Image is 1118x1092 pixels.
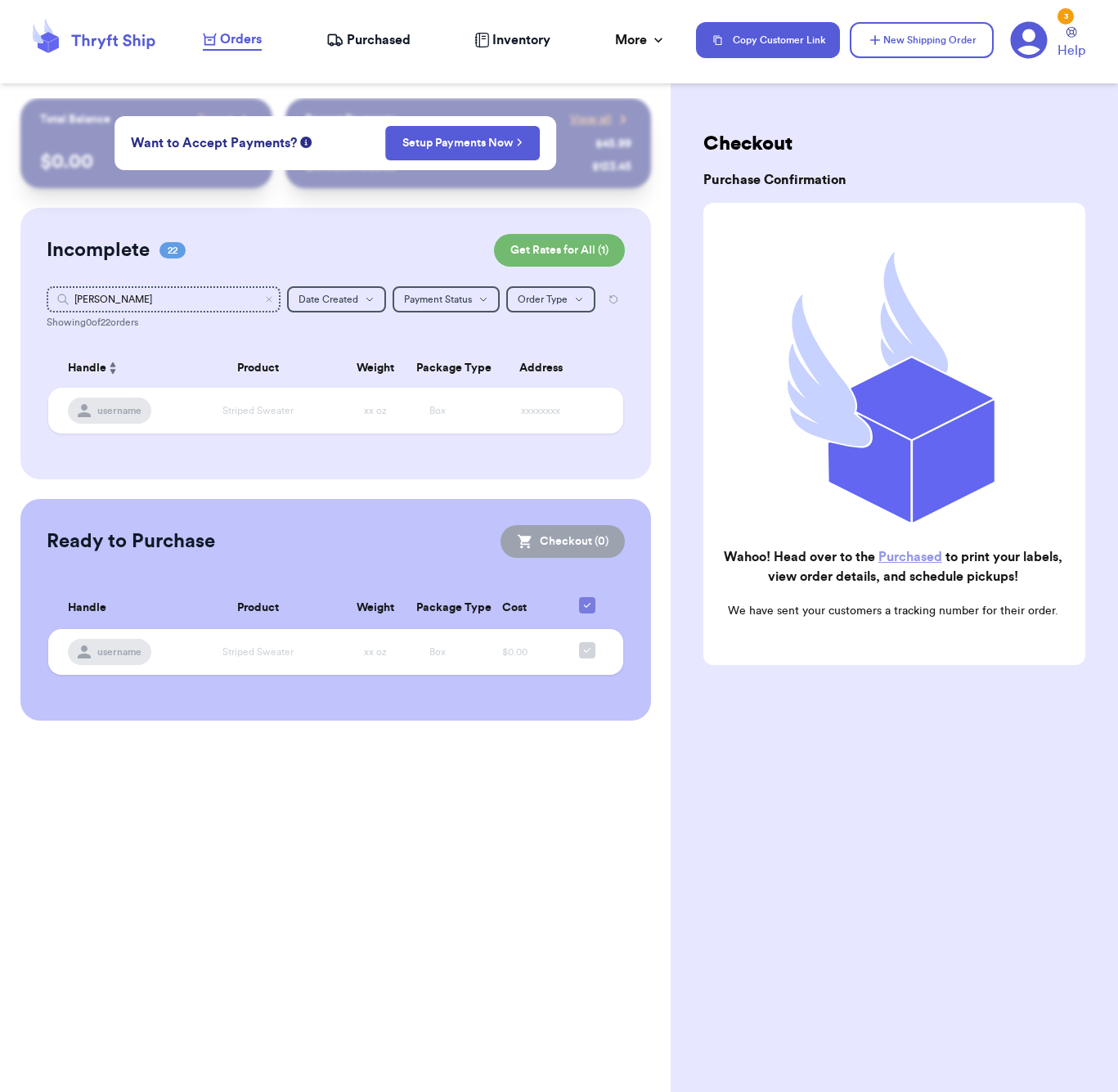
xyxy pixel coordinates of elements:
[469,348,623,388] th: Address
[595,136,631,152] div: $ 45.99
[47,528,215,555] h2: Ready to Purchase
[592,159,631,175] div: $ 123.45
[429,406,446,416] span: Box
[474,30,550,50] a: Inventory
[344,348,406,388] th: Weight
[402,135,523,151] a: Setup Payments Now
[159,242,186,258] span: 22
[602,286,625,312] button: Reset all filters
[97,645,141,658] span: username
[429,647,446,657] span: Box
[696,22,840,58] button: Copy Customer Link
[344,587,406,629] th: Weight
[1010,21,1048,59] a: 3
[716,547,1069,586] h2: Wahoo! Head over to the to print your labels, view order details, and schedule pickups!
[203,29,262,51] a: Orders
[404,294,472,304] span: Payment Status
[1057,8,1074,25] div: 3
[703,170,1085,190] h3: Purchase Confirmation
[47,316,625,329] div: Showing 0 of 22 orders
[494,234,625,267] button: Get Rates for All (1)
[172,348,345,388] th: Product
[198,111,233,128] span: Payout
[406,348,469,388] th: Package Type
[703,131,1085,157] h2: Checkout
[501,525,625,558] button: Checkout (0)
[106,358,119,378] button: Sort ascending
[97,404,141,417] span: username
[570,111,612,128] span: View all
[385,126,540,160] button: Setup Payments Now
[878,550,942,564] a: Purchased
[364,647,387,657] span: xx oz
[47,286,281,312] input: Search
[492,30,550,50] span: Inventory
[68,600,106,617] span: Handle
[220,29,262,49] span: Orders
[172,587,345,629] th: Product
[299,294,358,304] span: Date Created
[506,286,595,312] button: Order Type
[364,406,387,416] span: xx oz
[1057,41,1085,61] span: Help
[222,406,294,416] span: Striped Sweater
[850,22,994,58] button: New Shipping Order
[502,647,528,657] span: $0.00
[305,111,396,128] p: Recent Payments
[68,360,106,377] span: Handle
[469,587,561,629] th: Cost
[222,647,294,657] span: Striped Sweater
[518,294,568,304] span: Order Type
[521,406,560,416] span: xxxxxxxx
[40,111,110,128] p: Total Balance
[716,603,1069,619] p: We have sent your customers a tracking number for their order.
[406,587,469,629] th: Package Type
[198,111,253,128] a: Payout
[47,237,150,263] h2: Incomplete
[131,133,297,153] span: Want to Accept Payments?
[570,111,631,128] a: View all
[1057,27,1085,61] a: Help
[287,286,386,312] button: Date Created
[40,149,253,175] p: $ 0.00
[326,30,411,50] a: Purchased
[264,294,274,304] button: Clear search
[393,286,500,312] button: Payment Status
[347,30,411,50] span: Purchased
[615,30,667,50] div: More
